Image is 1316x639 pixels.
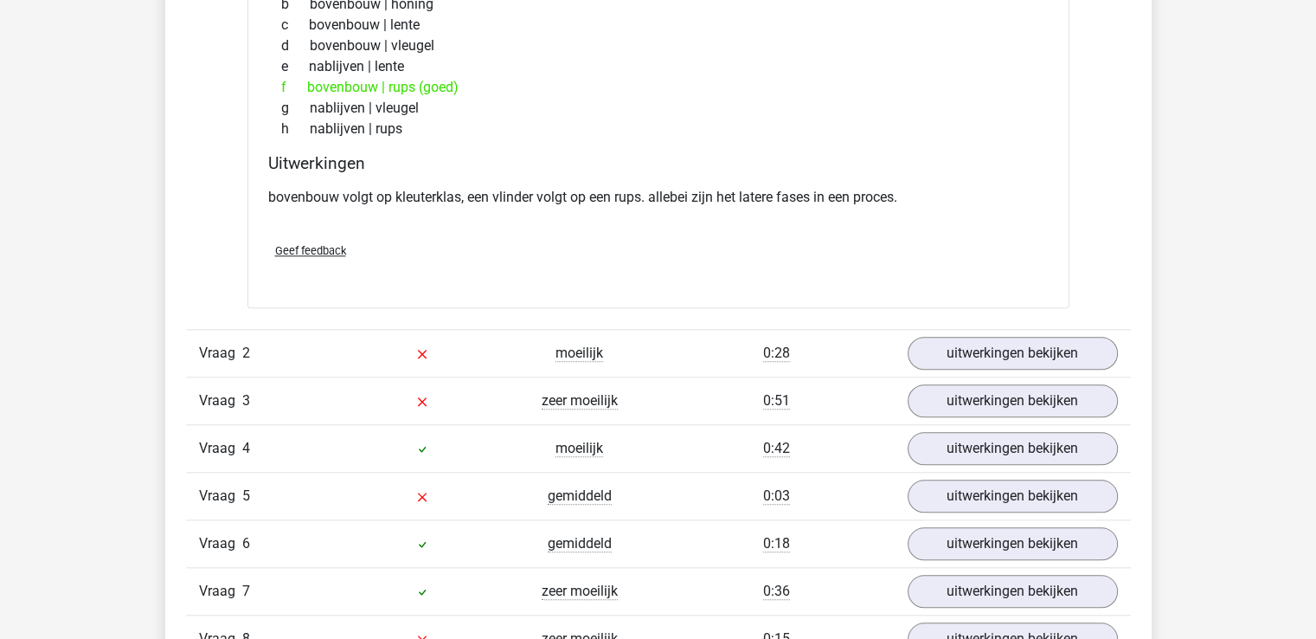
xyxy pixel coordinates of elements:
[242,583,250,599] span: 7
[199,390,242,411] span: Vraag
[763,392,790,410] span: 0:51
[542,583,618,600] span: zeer moeilijk
[242,392,250,409] span: 3
[908,575,1118,608] a: uitwerkingen bekijken
[242,487,250,504] span: 5
[763,535,790,552] span: 0:18
[763,583,790,600] span: 0:36
[555,440,603,457] span: moeilijk
[281,15,309,35] span: c
[281,35,310,56] span: d
[548,535,612,552] span: gemiddeld
[908,527,1118,560] a: uitwerkingen bekijken
[275,244,346,257] span: Geef feedback
[242,345,250,361] span: 2
[268,77,1049,98] div: bovenbouw | rups (goed)
[268,15,1049,35] div: bovenbouw | lente
[199,343,242,364] span: Vraag
[908,337,1118,370] a: uitwerkingen bekijken
[908,384,1118,417] a: uitwerkingen bekijken
[268,56,1049,77] div: nablijven | lente
[763,487,790,505] span: 0:03
[542,392,618,410] span: zeer moeilijk
[268,119,1049,139] div: nablijven | rups
[908,432,1118,465] a: uitwerkingen bekijken
[555,345,603,362] span: moeilijk
[281,98,310,119] span: g
[268,98,1049,119] div: nablijven | vleugel
[763,345,790,362] span: 0:28
[268,35,1049,56] div: bovenbouw | vleugel
[242,440,250,456] span: 4
[199,581,242,602] span: Vraag
[548,487,612,505] span: gemiddeld
[199,533,242,554] span: Vraag
[199,486,242,507] span: Vraag
[908,480,1118,513] a: uitwerkingen bekijken
[763,440,790,457] span: 0:42
[281,56,309,77] span: e
[268,187,1049,208] p: bovenbouw volgt op kleuterklas, een vlinder volgt op een rups. allebei zijn het latere fases in e...
[281,119,310,139] span: h
[281,77,307,98] span: f
[268,153,1049,173] h4: Uitwerkingen
[199,438,242,459] span: Vraag
[242,535,250,552] span: 6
